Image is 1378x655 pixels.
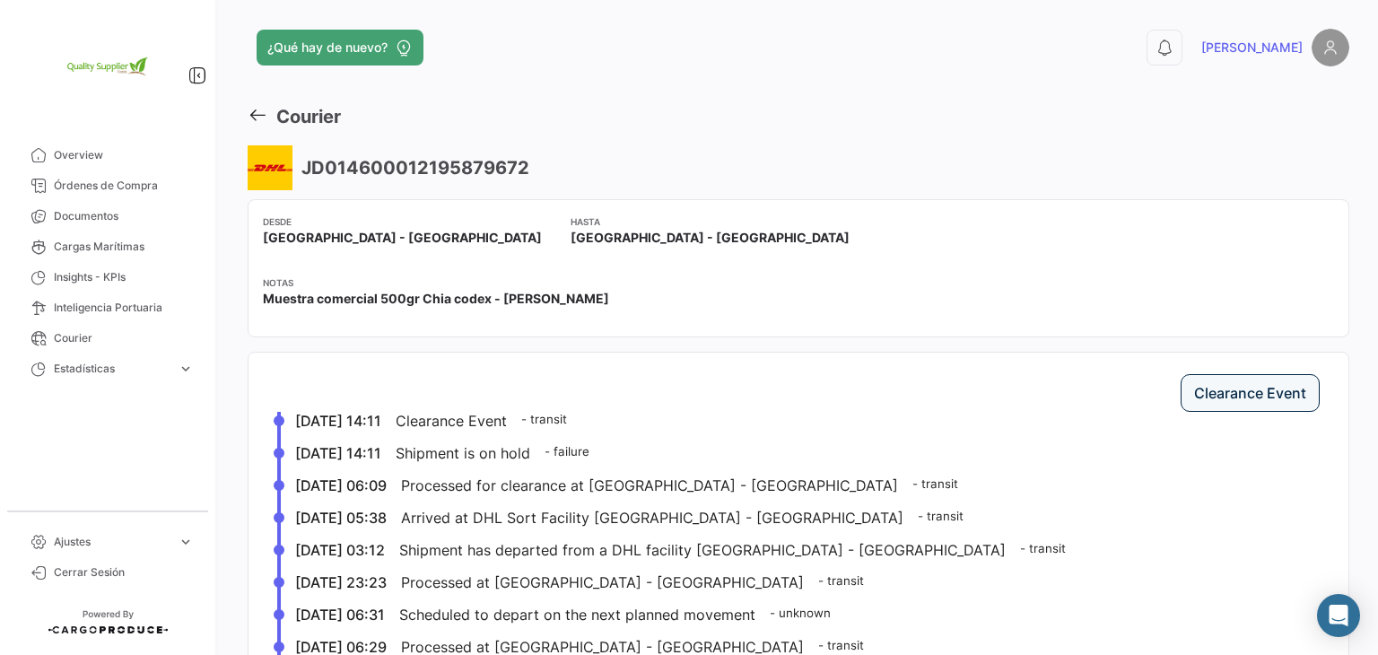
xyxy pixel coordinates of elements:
span: Cerrar Sesión [54,564,194,581]
span: expand_more [178,361,194,377]
small: - failure [545,444,589,458]
button: ¿Qué hay de nuevo? [257,30,423,65]
span: Arrived at DHL Sort Facility [GEOGRAPHIC_DATA] - [GEOGRAPHIC_DATA] [401,509,903,527]
a: Documentos [14,201,201,231]
span: Órdenes de Compra [54,178,194,194]
img: DHLIcon.png [248,145,292,190]
span: Courier [54,330,194,346]
a: Insights - KPIs [14,262,201,293]
span: Ajustes [54,534,170,550]
div: Abrir Intercom Messenger [1317,594,1360,637]
div: [DATE] 14:11 [295,444,381,462]
span: Shipment has departed from a DHL facility [GEOGRAPHIC_DATA] - [GEOGRAPHIC_DATA] [399,541,1006,559]
div: [DATE] 14:11 [295,412,381,430]
img: placeholder-user.png [1312,29,1349,66]
div: [DATE] 05:38 [295,509,387,527]
span: [GEOGRAPHIC_DATA] - [GEOGRAPHIC_DATA] [263,229,542,247]
a: Inteligencia Portuaria [14,293,201,323]
span: Scheduled to depart on the next planned movement [399,606,755,624]
small: - transit [818,573,864,588]
div: [DATE] 23:23 [295,573,387,591]
span: Inteligencia Portuaria [54,300,194,316]
small: - transit [521,412,567,426]
small: - transit [818,638,864,652]
span: Cargas Marítimas [54,239,194,255]
small: - transit [912,476,958,491]
div: [DATE] 03:12 [295,541,385,559]
span: Shipment is on hold [396,444,530,462]
h3: JD014600012195879672 [298,155,529,180]
app-card-info-title: Desde [263,214,542,229]
a: Órdenes de Compra [14,170,201,201]
div: [DATE] 06:09 [295,476,387,494]
span: Documentos [54,208,194,224]
app-card-info-title: Hasta [571,214,850,229]
label: Clearance Event [1194,384,1306,402]
h3: Courier [276,104,341,129]
span: Insights - KPIs [54,269,194,285]
span: Overview [54,147,194,163]
span: ¿Qué hay de nuevo? [267,39,388,57]
small: - transit [1020,541,1066,555]
img: 2e1e32d8-98e2-4bbc-880e-a7f20153c351.png [63,22,153,111]
small: - unknown [770,606,831,620]
span: Muestra comercial 500gr Chia codex - [PERSON_NAME] [263,290,609,308]
span: Processed at [GEOGRAPHIC_DATA] - [GEOGRAPHIC_DATA] [401,573,804,591]
span: Estadísticas [54,361,170,377]
small: - transit [918,509,964,523]
a: Courier [14,323,201,354]
app-card-info-title: Notas [263,275,609,290]
span: [GEOGRAPHIC_DATA] - [GEOGRAPHIC_DATA] [571,229,850,247]
span: expand_more [178,534,194,550]
span: [PERSON_NAME] [1201,39,1303,57]
span: Clearance Event [396,412,507,430]
a: Cargas Marítimas [14,231,201,262]
a: Overview [14,140,201,170]
span: Processed for clearance at [GEOGRAPHIC_DATA] - [GEOGRAPHIC_DATA] [401,476,898,494]
div: [DATE] 06:31 [295,606,385,624]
